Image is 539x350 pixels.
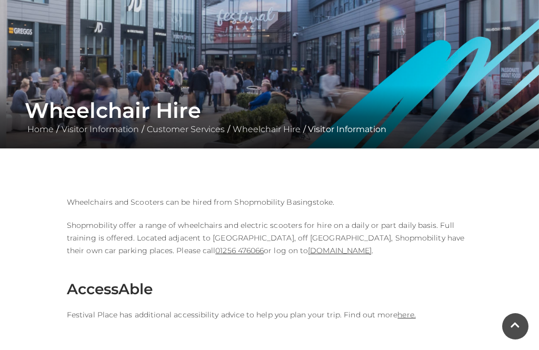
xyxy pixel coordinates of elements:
h3: AccessAble [67,280,472,298]
a: here. [397,310,415,319]
a: Visitor Information [59,124,142,134]
a: [DOMAIN_NAME] [308,246,372,255]
a: 01256 476066 [215,246,264,255]
div: / / / / Visitor Information [17,98,522,136]
h1: Wheelchair Hire [25,98,514,123]
a: Home [25,124,56,134]
a: Customer Services [144,124,227,134]
a: Wheelchair Hire [230,124,303,134]
p: Wheelchairs and Scooters can be hired from Shopmobility Basingstoke. [67,196,472,208]
p: Festival Place has additional accessibility advice to help you plan your trip. Find out more [67,308,472,321]
p: Shopmobility offer a range of wheelchairs and electric scooters for hire on a daily or part daily... [67,219,472,257]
